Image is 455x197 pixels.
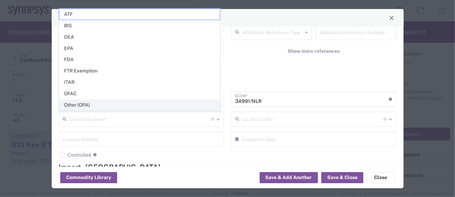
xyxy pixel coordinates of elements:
span: ITAR [59,77,220,88]
h4: Import - [GEOGRAPHIC_DATA] [59,163,396,171]
span: FDA [59,54,220,65]
span: DEA [59,32,220,42]
button: Save & Add Another [260,172,318,183]
span: BIS [59,20,220,31]
span: EPA [59,43,220,54]
button: Commodity Library [60,172,117,183]
button: Save & Close [321,172,363,183]
button: Close [367,172,395,183]
span: FTR Exemption [59,66,220,76]
label: Controlled [59,152,91,158]
button: Close [387,13,396,23]
span: ATF [59,9,220,20]
h4: Export - US [59,78,396,87]
span: Show more references [288,48,340,55]
span: OFAC [59,88,220,99]
span: Other (OPA) [59,100,220,110]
